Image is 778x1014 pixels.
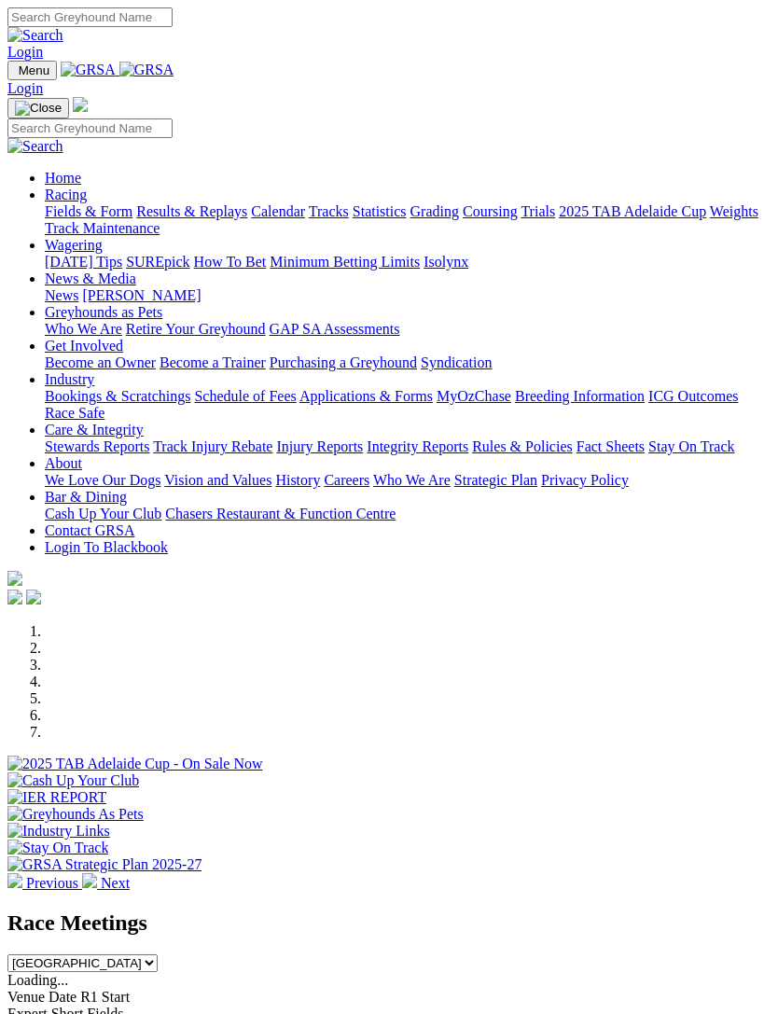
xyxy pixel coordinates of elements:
[119,62,174,78] img: GRSA
[82,873,97,888] img: chevron-right-pager-white.svg
[49,989,76,1005] span: Date
[45,506,771,522] div: Bar & Dining
[15,101,62,116] img: Close
[559,203,706,219] a: 2025 TAB Adelaide Cup
[26,590,41,604] img: twitter.svg
[45,472,160,488] a: We Love Our Dogs
[45,354,771,371] div: Get Involved
[19,63,49,77] span: Menu
[101,875,130,891] span: Next
[437,388,511,404] a: MyOzChase
[577,438,645,454] a: Fact Sheets
[82,287,201,303] a: [PERSON_NAME]
[309,203,349,219] a: Tracks
[153,438,272,454] a: Track Injury Rebate
[45,203,132,219] a: Fields & Form
[45,338,123,354] a: Get Involved
[45,254,771,271] div: Wagering
[160,354,266,370] a: Become a Trainer
[45,203,771,237] div: Racing
[45,354,156,370] a: Become an Owner
[164,472,271,488] a: Vision and Values
[7,80,43,96] a: Login
[126,254,189,270] a: SUREpick
[270,354,417,370] a: Purchasing a Greyhound
[515,388,645,404] a: Breeding Information
[648,438,734,454] a: Stay On Track
[410,203,459,219] a: Grading
[367,438,468,454] a: Integrity Reports
[194,254,267,270] a: How To Bet
[194,388,296,404] a: Schedule of Fees
[45,220,160,236] a: Track Maintenance
[373,472,451,488] a: Who We Are
[136,203,247,219] a: Results & Replays
[45,321,122,337] a: Who We Are
[710,203,758,219] a: Weights
[45,371,94,387] a: Industry
[421,354,492,370] a: Syndication
[7,61,57,80] button: Toggle navigation
[45,271,136,286] a: News & Media
[45,522,134,538] a: Contact GRSA
[7,118,173,138] input: Search
[521,203,555,219] a: Trials
[7,571,22,586] img: logo-grsa-white.png
[472,438,573,454] a: Rules & Policies
[276,438,363,454] a: Injury Reports
[270,321,400,337] a: GAP SA Assessments
[7,7,173,27] input: Search
[45,405,104,421] a: Race Safe
[541,472,629,488] a: Privacy Policy
[45,438,771,455] div: Care & Integrity
[45,170,81,186] a: Home
[275,472,320,488] a: History
[7,972,68,988] span: Loading...
[353,203,407,219] a: Statistics
[7,910,771,936] h2: Race Meetings
[648,388,738,404] a: ICG Outcomes
[251,203,305,219] a: Calendar
[45,438,149,454] a: Stewards Reports
[45,388,771,422] div: Industry
[7,823,110,840] img: Industry Links
[45,237,103,253] a: Wagering
[45,287,78,303] a: News
[45,506,161,521] a: Cash Up Your Club
[299,388,433,404] a: Applications & Forms
[45,489,127,505] a: Bar & Dining
[7,27,63,44] img: Search
[73,97,88,112] img: logo-grsa-white.png
[324,472,369,488] a: Careers
[7,873,22,888] img: chevron-left-pager-white.svg
[45,472,771,489] div: About
[7,875,82,891] a: Previous
[45,304,162,320] a: Greyhounds as Pets
[270,254,420,270] a: Minimum Betting Limits
[463,203,518,219] a: Coursing
[7,772,139,789] img: Cash Up Your Club
[45,422,144,438] a: Care & Integrity
[7,138,63,155] img: Search
[7,590,22,604] img: facebook.svg
[45,187,87,202] a: Racing
[45,254,122,270] a: [DATE] Tips
[7,789,106,806] img: IER REPORT
[26,875,78,891] span: Previous
[424,254,468,270] a: Isolynx
[7,989,45,1005] span: Venue
[45,539,168,555] a: Login To Blackbook
[45,321,771,338] div: Greyhounds as Pets
[7,840,108,856] img: Stay On Track
[45,455,82,471] a: About
[165,506,396,521] a: Chasers Restaurant & Function Centre
[7,44,43,60] a: Login
[7,806,144,823] img: Greyhounds As Pets
[126,321,266,337] a: Retire Your Greyhound
[7,856,201,873] img: GRSA Strategic Plan 2025-27
[82,875,130,891] a: Next
[45,287,771,304] div: News & Media
[7,98,69,118] button: Toggle navigation
[61,62,116,78] img: GRSA
[454,472,537,488] a: Strategic Plan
